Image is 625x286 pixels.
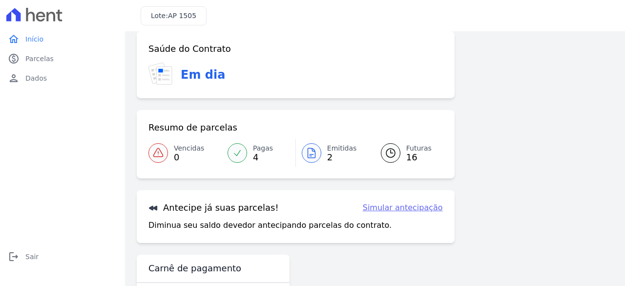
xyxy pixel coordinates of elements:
[148,220,392,231] p: Diminua seu saldo devedor antecipando parcelas do contrato.
[148,43,231,55] h3: Saúde do Contrato
[8,53,20,65] i: paid
[25,34,43,44] span: Início
[253,143,273,154] span: Pagas
[406,143,432,154] span: Futuras
[4,29,121,49] a: homeInício
[327,154,357,161] span: 2
[174,154,204,161] span: 0
[253,154,273,161] span: 4
[25,252,39,262] span: Sair
[4,68,121,88] a: personDados
[25,73,47,83] span: Dados
[181,66,225,84] h3: Em dia
[25,54,54,64] span: Parcelas
[8,251,20,263] i: logout
[174,143,204,154] span: Vencidas
[406,154,432,161] span: 16
[148,139,222,167] a: Vencidas 0
[151,11,196,21] h3: Lote:
[4,247,121,266] a: logoutSair
[222,139,295,167] a: Pagas 4
[168,12,196,20] span: AP 1505
[363,202,443,214] a: Simular antecipação
[369,139,443,167] a: Futuras 16
[296,139,369,167] a: Emitidas 2
[148,263,241,274] h3: Carnê de pagamento
[4,49,121,68] a: paidParcelas
[8,33,20,45] i: home
[148,122,237,133] h3: Resumo de parcelas
[327,143,357,154] span: Emitidas
[8,72,20,84] i: person
[148,202,279,214] h3: Antecipe já suas parcelas!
